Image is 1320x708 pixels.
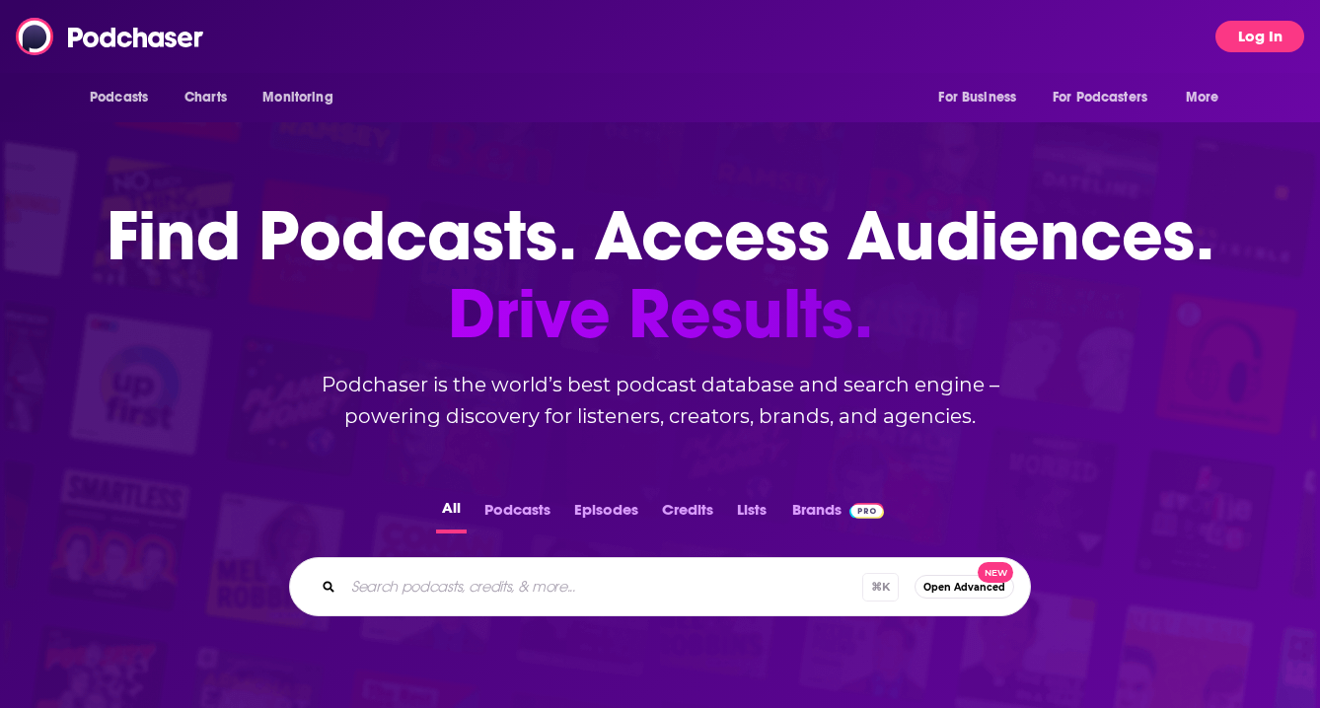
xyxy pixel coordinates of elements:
[792,495,884,533] a: BrandsPodchaser Pro
[90,84,148,111] span: Podcasts
[265,369,1055,432] h2: Podchaser is the world’s best podcast database and search engine – powering discovery for listene...
[184,84,227,111] span: Charts
[107,197,1214,353] h1: Find Podcasts. Access Audiences.
[262,84,332,111] span: Monitoring
[978,562,1013,583] span: New
[1215,21,1304,52] button: Log In
[107,275,1214,353] span: Drive Results.
[656,495,719,533] button: Credits
[862,573,899,602] span: ⌘ K
[923,582,1005,593] span: Open Advanced
[915,575,1014,599] button: Open AdvancedNew
[76,79,174,116] button: open menu
[938,84,1016,111] span: For Business
[1040,79,1176,116] button: open menu
[1172,79,1244,116] button: open menu
[16,18,205,55] img: Podchaser - Follow, Share and Rate Podcasts
[343,571,862,602] input: Search podcasts, credits, & more...
[249,79,358,116] button: open menu
[1186,84,1219,111] span: More
[172,79,239,116] a: Charts
[436,495,467,533] button: All
[568,495,644,533] button: Episodes
[478,495,556,533] button: Podcasts
[1053,84,1147,111] span: For Podcasters
[849,503,884,519] img: Podchaser Pro
[924,79,1041,116] button: open menu
[731,495,772,533] button: Lists
[289,557,1031,616] div: Search podcasts, credits, & more...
